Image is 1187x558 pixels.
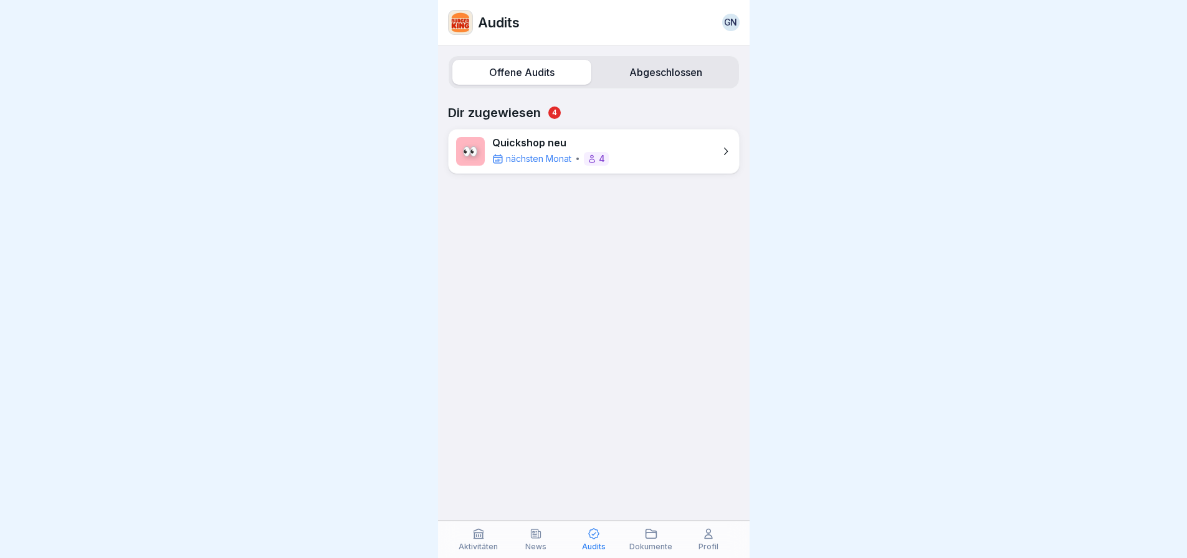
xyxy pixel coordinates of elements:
img: w2f18lwxr3adf3talrpwf6id.png [449,11,472,34]
a: 👀Quickshop neunächsten Monat4 [448,129,740,174]
p: Aktivitäten [459,542,498,551]
p: Dir zugewiesen [448,105,740,120]
p: News [525,542,546,551]
p: nächsten Monat [506,153,571,165]
label: Abgeschlossen [596,60,735,85]
p: 4 [599,154,605,163]
p: Profil [698,542,718,551]
label: Offene Audits [452,60,591,85]
div: 👀 [456,137,485,166]
p: Quickshop neu [492,137,609,149]
p: Audits [478,14,520,31]
p: Audits [582,542,606,551]
span: 4 [548,106,561,119]
a: GN [722,14,740,31]
p: Dokumente [629,542,672,551]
